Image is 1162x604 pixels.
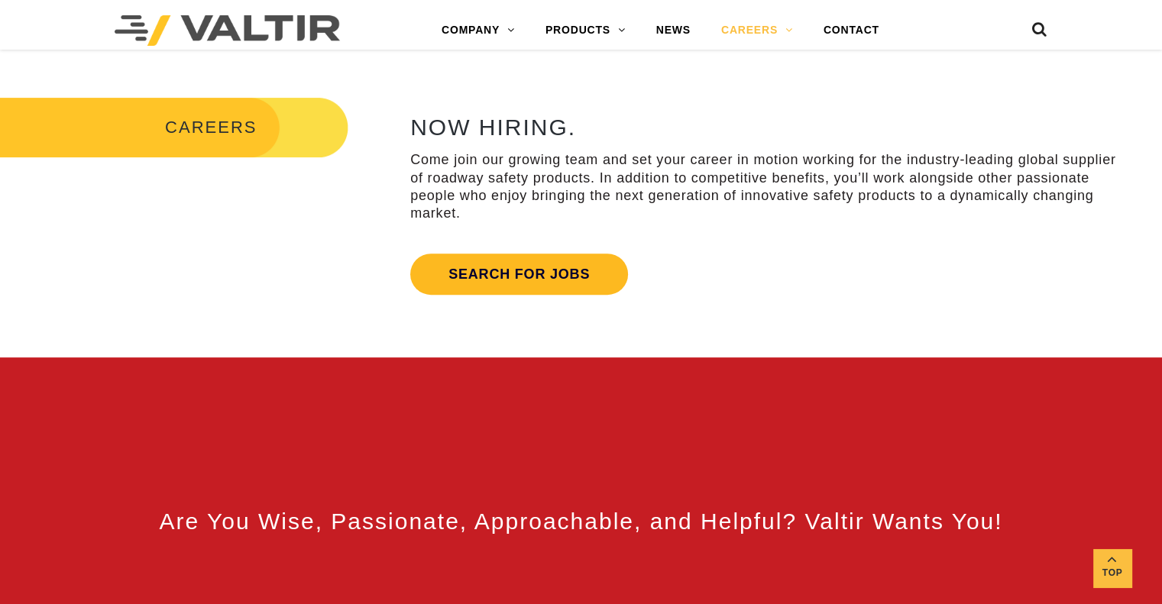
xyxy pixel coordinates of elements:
[808,15,895,46] a: CONTACT
[706,15,808,46] a: CAREERS
[426,15,530,46] a: COMPANY
[160,509,1003,534] span: Are You Wise, Passionate, Approachable, and Helpful? Valtir Wants You!
[641,15,706,46] a: NEWS
[530,15,641,46] a: PRODUCTS
[410,254,628,295] a: Search for jobs
[1093,549,1131,587] a: Top
[115,15,340,46] img: Valtir
[410,115,1121,140] h2: NOW HIRING.
[410,151,1121,223] p: Come join our growing team and set your career in motion working for the industry-leading global ...
[1093,564,1131,582] span: Top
